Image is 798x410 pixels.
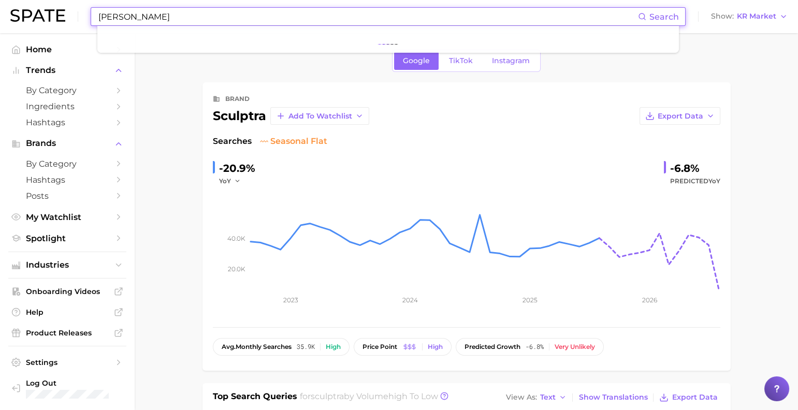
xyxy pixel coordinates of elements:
[540,394,556,400] span: Text
[506,394,537,400] span: View As
[326,343,341,350] div: High
[578,393,647,402] span: Show Translations
[26,191,109,201] span: Posts
[26,307,109,317] span: Help
[26,118,109,127] span: Hashtags
[576,390,650,404] button: Show Translations
[711,13,734,19] span: Show
[465,343,520,350] span: predicted growth
[8,63,126,78] button: Trends
[428,343,443,350] div: High
[708,10,790,23] button: ShowKR Market
[8,114,126,130] a: Hashtags
[403,56,430,65] span: Google
[297,343,315,350] span: 35.9k
[26,159,109,169] span: by Category
[26,287,109,296] span: Onboarding Videos
[8,284,126,299] a: Onboarding Videos
[311,391,344,401] span: sculptra
[213,390,297,405] h1: Top Search Queries
[26,85,109,95] span: by Category
[213,110,266,122] div: sculptra
[440,52,482,70] a: TikTok
[8,41,126,57] a: Home
[354,338,452,356] button: price pointHigh
[708,177,720,185] span: YoY
[8,136,126,151] button: Brands
[8,172,126,188] a: Hashtags
[260,137,268,145] img: seasonal flat
[483,52,539,70] a: Instagram
[213,135,252,148] span: Searches
[228,265,245,273] tspan: 20.0k
[288,112,352,121] span: Add to Watchlist
[213,338,350,356] button: avg.monthly searches35.9kHigh
[492,56,530,65] span: Instagram
[219,175,241,187] button: YoY
[402,296,417,304] tspan: 2024
[394,52,439,70] a: Google
[8,82,126,98] a: by Category
[270,107,369,125] button: Add to Watchlist
[8,304,126,320] a: Help
[26,45,109,54] span: Home
[26,175,109,185] span: Hashtags
[8,230,126,246] a: Spotlight
[222,343,292,350] span: monthly searches
[8,257,126,273] button: Industries
[8,188,126,204] a: Posts
[26,378,118,388] span: Log Out
[522,296,537,304] tspan: 2025
[670,160,720,177] div: -6.8%
[227,235,245,242] tspan: 40.0k
[26,139,109,148] span: Brands
[26,260,109,270] span: Industries
[456,338,604,356] button: predicted growth-6.8%Very unlikely
[260,135,327,148] span: seasonal flat
[8,375,126,402] a: Log out. Currently logged in with e-mail doyeon@spate.nyc.
[97,8,638,25] input: Search here for a brand, industry, or ingredient
[8,98,126,114] a: Ingredients
[503,391,570,404] button: View AsText
[642,296,657,304] tspan: 2026
[10,9,65,22] img: SPATE
[26,328,109,338] span: Product Releases
[219,177,231,185] span: YoY
[737,13,776,19] span: KR Market
[26,212,109,222] span: My Watchlist
[555,343,595,350] div: Very unlikely
[388,391,438,401] span: high to low
[283,296,298,304] tspan: 2023
[362,343,397,350] span: price point
[657,390,720,405] button: Export Data
[8,209,126,225] a: My Watchlist
[8,325,126,341] a: Product Releases
[8,355,126,370] a: Settings
[26,358,109,367] span: Settings
[219,160,255,177] div: -20.9%
[658,112,703,121] span: Export Data
[526,343,544,350] span: -6.8%
[225,93,250,105] div: brand
[449,56,473,65] span: TikTok
[26,66,109,75] span: Trends
[26,233,109,243] span: Spotlight
[8,156,126,172] a: by Category
[670,175,720,187] span: Predicted
[672,393,718,402] span: Export Data
[300,390,438,405] h2: for by Volume
[649,12,679,22] span: Search
[26,101,109,111] span: Ingredients
[222,343,236,350] abbr: average
[640,107,720,125] button: Export Data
